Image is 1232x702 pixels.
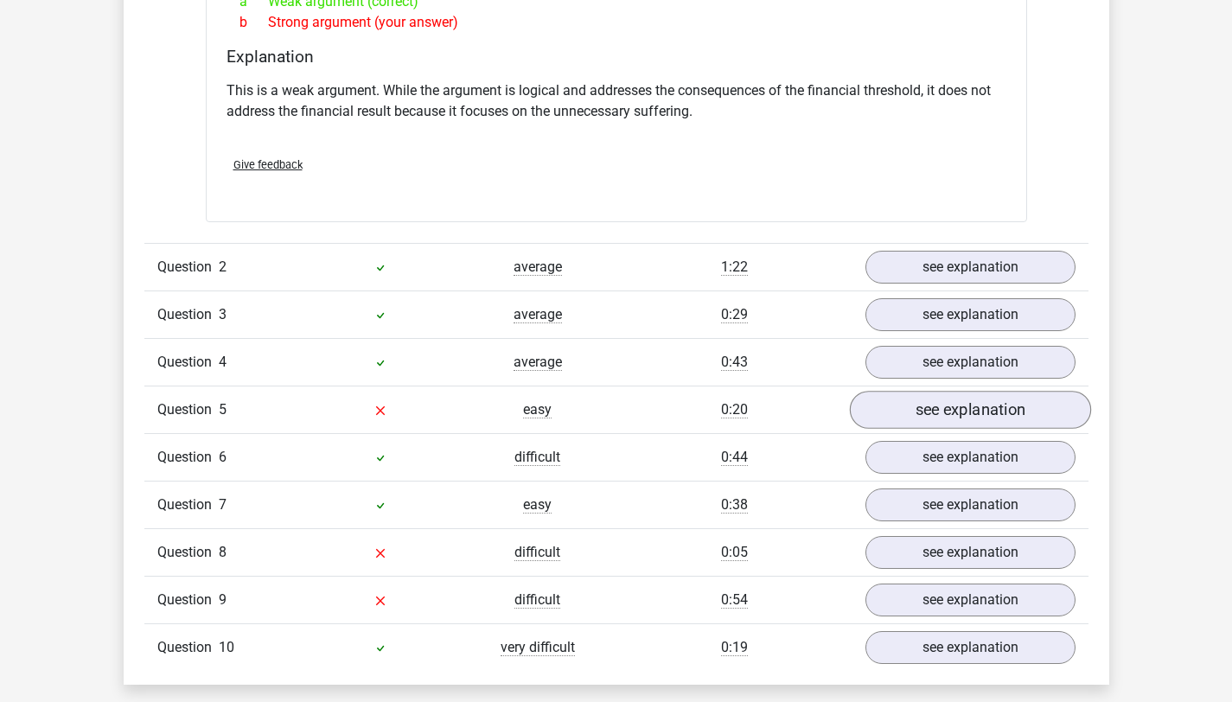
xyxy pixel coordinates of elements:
span: 2 [219,258,227,275]
span: difficult [514,591,560,609]
span: easy [523,496,552,514]
a: see explanation [865,298,1076,331]
span: 3 [219,306,227,322]
span: very difficult [501,639,575,656]
span: Question [157,447,219,468]
h4: Explanation [227,47,1006,67]
span: 1:22 [721,258,748,276]
span: 0:44 [721,449,748,466]
span: Question [157,352,219,373]
a: see explanation [865,631,1076,664]
a: see explanation [865,346,1076,379]
span: Question [157,257,219,278]
p: This is a weak argument. While the argument is logical and addresses the consequences of the fina... [227,80,1006,122]
span: 0:43 [721,354,748,371]
span: 6 [219,449,227,465]
span: 0:20 [721,401,748,418]
a: see explanation [865,441,1076,474]
span: 0:38 [721,496,748,514]
a: see explanation [865,536,1076,569]
span: 5 [219,401,227,418]
span: difficult [514,544,560,561]
a: see explanation [865,584,1076,616]
span: 7 [219,496,227,513]
span: Give feedback [233,158,303,171]
span: Question [157,495,219,515]
span: 0:54 [721,591,748,609]
span: Question [157,637,219,658]
span: 0:05 [721,544,748,561]
span: Question [157,399,219,420]
a: see explanation [865,251,1076,284]
span: 4 [219,354,227,370]
div: Strong argument (your answer) [227,12,1006,33]
span: 9 [219,591,227,608]
span: Question [157,304,219,325]
span: average [514,258,562,276]
span: difficult [514,449,560,466]
span: Question [157,542,219,563]
span: average [514,354,562,371]
a: see explanation [865,488,1076,521]
span: b [239,12,268,33]
span: easy [523,401,552,418]
a: see explanation [849,392,1090,430]
span: 10 [219,639,234,655]
span: Question [157,590,219,610]
span: 8 [219,544,227,560]
span: average [514,306,562,323]
span: 0:29 [721,306,748,323]
span: 0:19 [721,639,748,656]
